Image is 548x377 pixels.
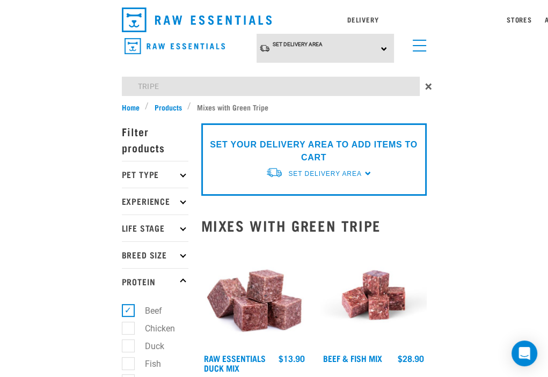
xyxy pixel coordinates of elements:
p: Experience [122,188,188,215]
p: Life Stage [122,215,188,241]
span: Set Delivery Area [273,41,323,47]
div: $13.90 [279,353,305,363]
img: Raw Essentials Logo [125,38,225,55]
span: Set Delivery Area [288,170,361,178]
div: $28.90 [398,353,424,363]
label: Duck [128,339,169,353]
a: Home [122,101,145,113]
span: Products [155,101,182,113]
input: Search... [122,77,420,96]
a: Products [149,101,187,113]
a: Raw Essentials Duck Mix [204,356,266,370]
span: Home [122,101,140,113]
a: Stores [507,18,532,21]
img: Raw Essentials Logo [122,8,272,32]
label: Chicken [128,322,179,335]
nav: dropdown navigation [113,3,435,36]
a: Beef & Fish Mix [323,356,382,360]
p: Breed Size [122,241,188,268]
h2: Mixes with Green Tripe [201,217,427,234]
p: SET YOUR DELIVERY AREA TO ADD ITEMS TO CART [209,138,419,164]
img: van-moving.png [266,167,283,178]
img: van-moving.png [259,44,270,53]
label: Fish [128,357,165,371]
a: Delivery [347,18,378,21]
img: ?1041 RE Lamb Mix 01 [201,242,308,348]
p: Filter products [122,118,188,161]
span: × [425,77,432,96]
div: Open Intercom Messenger [512,341,537,366]
p: Pet Type [122,161,188,188]
label: Beef [128,304,166,317]
img: Beef Mackerel 1 [320,242,427,348]
nav: breadcrumbs [122,101,427,113]
a: menu [407,33,427,53]
p: Protein [122,268,188,295]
